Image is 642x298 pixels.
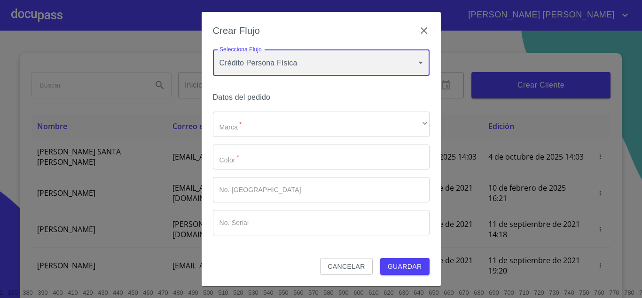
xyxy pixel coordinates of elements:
[320,258,372,275] button: Cancelar
[213,23,260,38] h6: Crear Flujo
[328,261,365,273] span: Cancelar
[213,49,430,76] div: Crédito Persona Física
[388,261,422,273] span: Guardar
[213,91,430,104] h6: Datos del pedido
[380,258,430,275] button: Guardar
[213,112,430,137] div: ​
